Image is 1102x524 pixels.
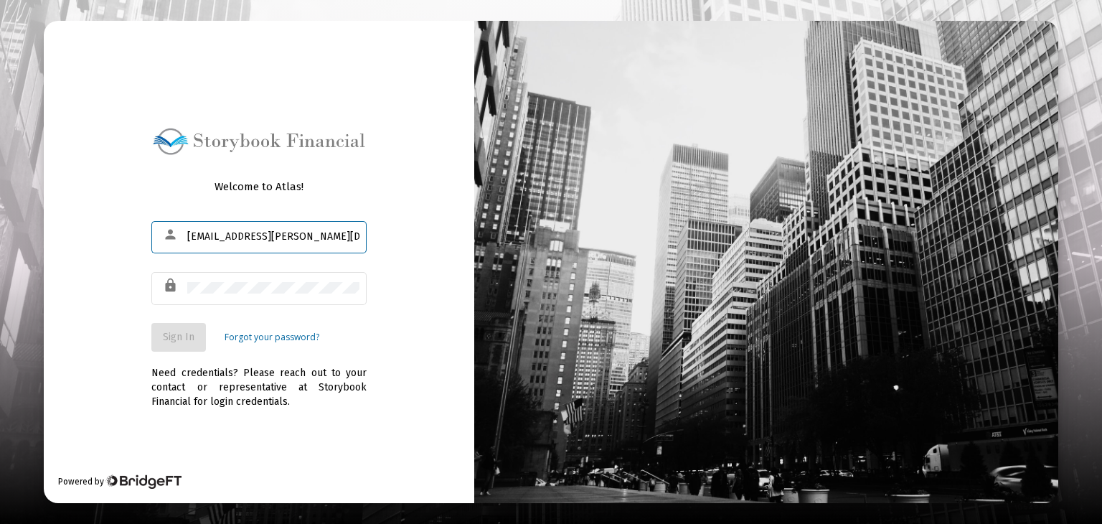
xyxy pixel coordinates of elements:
a: Forgot your password? [225,330,319,345]
button: Sign In [151,323,206,352]
img: Bridge Financial Technology Logo [105,474,181,489]
div: Welcome to Atlas! [151,179,367,194]
mat-icon: lock [163,277,180,294]
input: Email or Username [187,231,359,243]
mat-icon: person [163,226,180,243]
div: Powered by [58,474,181,489]
span: Sign In [163,331,194,343]
div: Need credentials? Please reach out to your contact or representative at Storybook Financial for l... [151,352,367,409]
img: Logo [151,128,367,156]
